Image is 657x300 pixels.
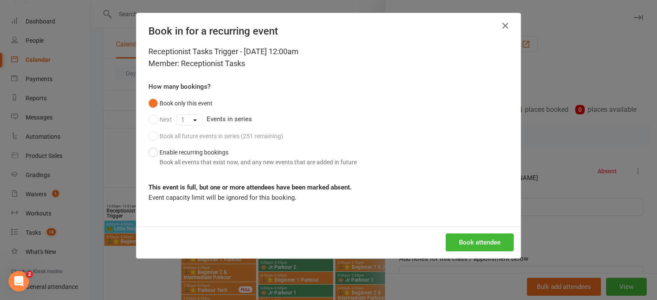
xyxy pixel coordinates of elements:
[160,157,357,167] div: Book all events that exist now, and any new events that are added in future
[148,46,509,70] div: Receptionist Tasks Trigger - [DATE] 12:00am Member: Receptionist Tasks
[9,271,29,291] iframe: Intercom live chat
[446,233,514,251] button: Book attendee
[148,82,210,92] label: How many bookings?
[26,271,33,278] span: 2
[148,111,509,128] div: Events in series
[148,183,352,191] strong: This event is full, but one or more attendees have been marked absent.
[498,19,512,32] button: Close
[148,25,509,37] h4: Book in for a recurring event
[148,95,213,111] button: Book only this event
[148,182,509,203] div: Event capacity limit will be ignored for this booking.
[148,144,357,170] button: Enable recurring bookingsBook all events that exist now, and any new events that are added in future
